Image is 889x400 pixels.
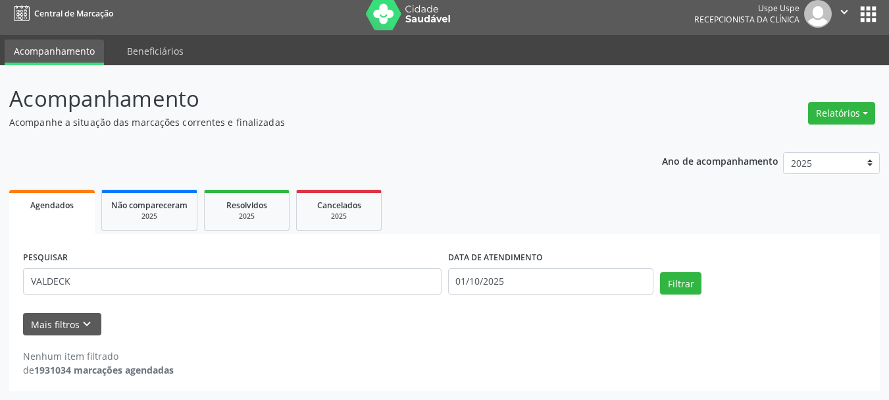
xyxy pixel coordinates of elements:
div: de [23,363,174,377]
div: 2025 [306,212,372,221]
button: Mais filtroskeyboard_arrow_down [23,313,101,336]
button: apps [857,3,880,26]
span: Não compareceram [111,200,188,211]
i:  [837,5,851,19]
a: Acompanhamento [5,40,104,65]
button: Filtrar [660,272,701,295]
span: Recepcionista da clínica [694,14,800,25]
div: Nenhum item filtrado [23,349,174,363]
i: keyboard_arrow_down [80,317,94,331]
div: 2025 [214,212,280,221]
button: Relatórios [808,102,875,125]
label: DATA DE ATENDIMENTO [448,248,543,268]
p: Acompanhe a situação das marcações correntes e finalizadas [9,115,619,129]
p: Ano de acompanhamento [662,152,778,169]
a: Beneficiários [118,40,193,63]
input: Nome, código do beneficiário ou CPF [23,268,442,295]
div: 2025 [111,212,188,221]
label: PESQUISAR [23,248,68,268]
p: Acompanhamento [9,82,619,115]
span: Central de Marcação [34,8,113,19]
a: Central de Marcação [9,3,113,24]
span: Resolvidos [226,200,267,211]
span: Agendados [30,200,74,211]
span: Cancelados [317,200,361,211]
strong: 1931034 marcações agendadas [34,364,174,376]
input: Selecione um intervalo [448,268,654,295]
div: Uspe Uspe [694,3,800,14]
